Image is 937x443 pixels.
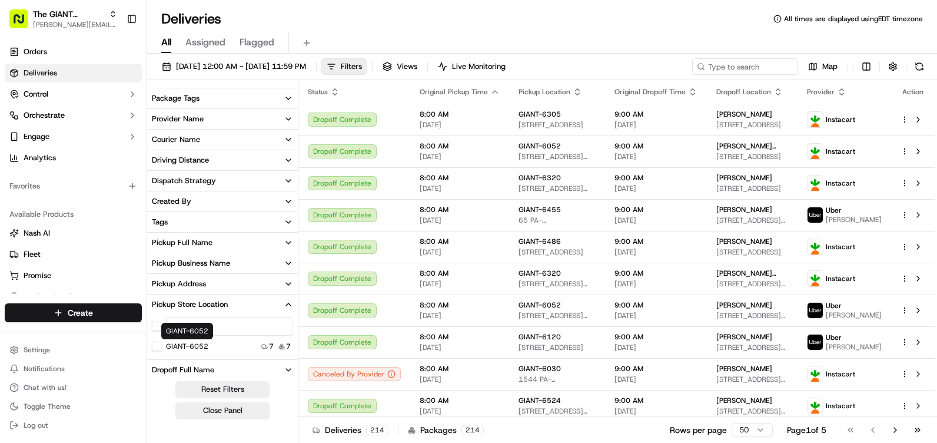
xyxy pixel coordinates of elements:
[9,228,137,239] a: Nash AI
[519,343,596,352] span: [STREET_ADDRESS]
[716,237,772,246] span: [PERSON_NAME]
[152,155,209,166] div: Driving Distance
[716,152,788,161] span: [STREET_ADDRESS]
[24,131,49,142] span: Engage
[826,342,882,352] span: [PERSON_NAME]
[147,109,298,129] button: Provider Name
[716,364,772,373] span: [PERSON_NAME]
[614,406,697,416] span: [DATE]
[9,292,137,302] a: Product Catalog
[152,365,214,375] div: Dropoff Full Name
[716,120,788,130] span: [STREET_ADDRESS]
[24,270,51,281] span: Promise
[716,300,772,310] span: [PERSON_NAME]
[185,35,225,49] span: Assigned
[147,233,298,253] button: Pickup Full Name
[826,274,855,283] span: Instacart
[175,381,270,398] button: Reset Filters
[519,216,596,225] span: 65 PA-[GEOGRAPHIC_DATA], [GEOGRAPHIC_DATA]
[519,184,596,193] span: [STREET_ADDRESS][PERSON_NAME][PERSON_NAME]
[614,279,697,289] span: [DATE]
[24,402,71,411] span: Toggle Theme
[200,116,214,130] button: Start new chat
[12,113,33,134] img: 1736555255976-a54dd68f-1ca7-489b-9aae-adbdc363a1c4
[5,177,142,196] div: Favorites
[826,215,882,224] span: [PERSON_NAME]
[808,335,823,350] img: profile_uber_ahold_partner.png
[808,176,823,191] img: profile_instacart_ahold_partner.png
[420,279,500,289] span: [DATE]
[31,76,212,88] input: Got a question? Start typing here...
[5,205,142,224] div: Available Products
[157,58,311,75] button: [DATE] 12:00 AM - [DATE] 11:59 PM
[313,424,388,436] div: Deliveries
[161,323,213,339] div: GIANT-6052
[519,300,561,310] span: GIANT-6052
[24,89,48,100] span: Control
[40,113,193,124] div: Start new chat
[614,205,697,214] span: 9:00 AM
[614,343,697,352] span: [DATE]
[826,401,855,411] span: Instacart
[614,120,697,130] span: [DATE]
[40,124,149,134] div: We're available if you need us!
[33,20,117,29] button: [PERSON_NAME][EMAIL_ADDRESS][PERSON_NAME][DOMAIN_NAME]
[83,199,142,209] a: Powered byPylon
[147,360,298,380] button: Dropoff Full Name
[420,343,500,352] span: [DATE]
[24,292,80,302] span: Product Catalog
[147,191,298,211] button: Created By
[826,301,842,310] span: Uber
[808,398,823,414] img: profile_instacart_ahold_partner.png
[147,88,298,108] button: Package Tags
[5,266,142,285] button: Promise
[716,173,772,183] span: [PERSON_NAME]
[366,425,388,435] div: 214
[716,279,788,289] span: [STREET_ADDRESS][PERSON_NAME][PERSON_NAME]
[5,127,142,146] button: Engage
[5,379,142,396] button: Chat with us!
[716,269,788,278] span: [PERSON_NAME] [PERSON_NAME]
[5,85,142,104] button: Control
[826,115,855,124] span: Instacart
[240,35,274,49] span: Flagged
[826,147,855,156] span: Instacart
[147,295,298,315] button: Pickup Store Location
[420,311,500,320] span: [DATE]
[269,342,274,351] span: 7
[519,311,596,320] span: [STREET_ADDRESS][PERSON_NAME]
[5,342,142,358] button: Settings
[420,120,500,130] span: [DATE]
[901,87,925,97] div: Action
[24,421,48,430] span: Log out
[152,258,230,269] div: Pickup Business Name
[12,12,35,35] img: Nash
[147,171,298,191] button: Dispatch Strategy
[826,178,855,188] span: Instacart
[176,61,306,72] span: [DATE] 12:00 AM - [DATE] 11:59 PM
[152,196,191,207] div: Created By
[420,152,500,161] span: [DATE]
[614,152,697,161] span: [DATE]
[420,364,500,373] span: 8:00 AM
[787,424,826,436] div: Page 1 of 5
[166,317,293,336] input: Pickup Store Location
[614,332,697,342] span: 9:00 AM
[147,212,298,232] button: Tags
[12,47,214,66] p: Welcome 👋
[808,239,823,254] img: profile_instacart_ahold_partner.png
[24,228,50,239] span: Nash AI
[826,242,855,252] span: Instacart
[716,205,772,214] span: [PERSON_NAME]
[519,120,596,130] span: [STREET_ADDRESS]
[716,343,788,352] span: [STREET_ADDRESS][PERSON_NAME]
[519,406,596,416] span: [STREET_ADDRESS][PERSON_NAME]
[308,367,401,381] button: Canceled By Provider
[5,224,142,243] button: Nash AI
[286,342,291,351] span: 7
[614,87,686,97] span: Original Dropoff Time
[420,300,500,310] span: 8:00 AM
[461,425,484,435] div: 214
